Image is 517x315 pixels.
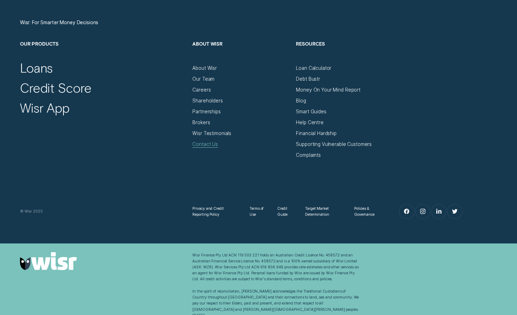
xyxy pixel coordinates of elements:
[20,41,186,65] h2: Our Products
[192,109,220,115] a: Partnerships
[20,20,98,26] a: Wisr: For Smarter Money Decisions
[192,141,218,147] a: Contact Us
[192,98,223,104] a: Shareholders
[296,41,393,65] h2: Resources
[192,76,214,82] a: Our Team
[296,152,321,158] a: Complaints
[354,206,383,217] a: Policies & Governance
[296,76,320,82] a: Debt Bustr
[192,120,210,126] a: Brokers
[296,65,331,71] a: Loan Calculator
[296,120,324,126] a: Help Centre
[305,206,343,217] a: Target Market Determination
[399,204,414,219] a: Facebook
[296,98,306,104] a: Blog
[416,204,430,219] a: Instagram
[296,141,372,147] a: Supporting Vulnerable Customers
[296,87,360,93] a: Money On Your Mind Report
[296,109,326,115] a: Smart Guides
[277,206,294,217] a: Credit Guide
[17,208,190,214] div: © Wisr 2025
[448,204,462,219] a: Twitter
[192,87,211,93] a: Careers
[192,130,231,136] a: Wisr Testimonials
[250,206,266,217] a: Terms of Use
[432,204,446,219] a: LinkedIn
[192,206,239,217] a: Privacy and Credit Reporting Policy
[20,252,77,270] img: Wisr
[192,65,217,71] a: About Wisr
[20,60,53,76] a: Loans
[20,80,92,96] a: Credit Score
[192,41,290,65] h2: About Wisr
[296,130,337,136] a: Financial Hardship
[20,100,69,116] a: Wisr App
